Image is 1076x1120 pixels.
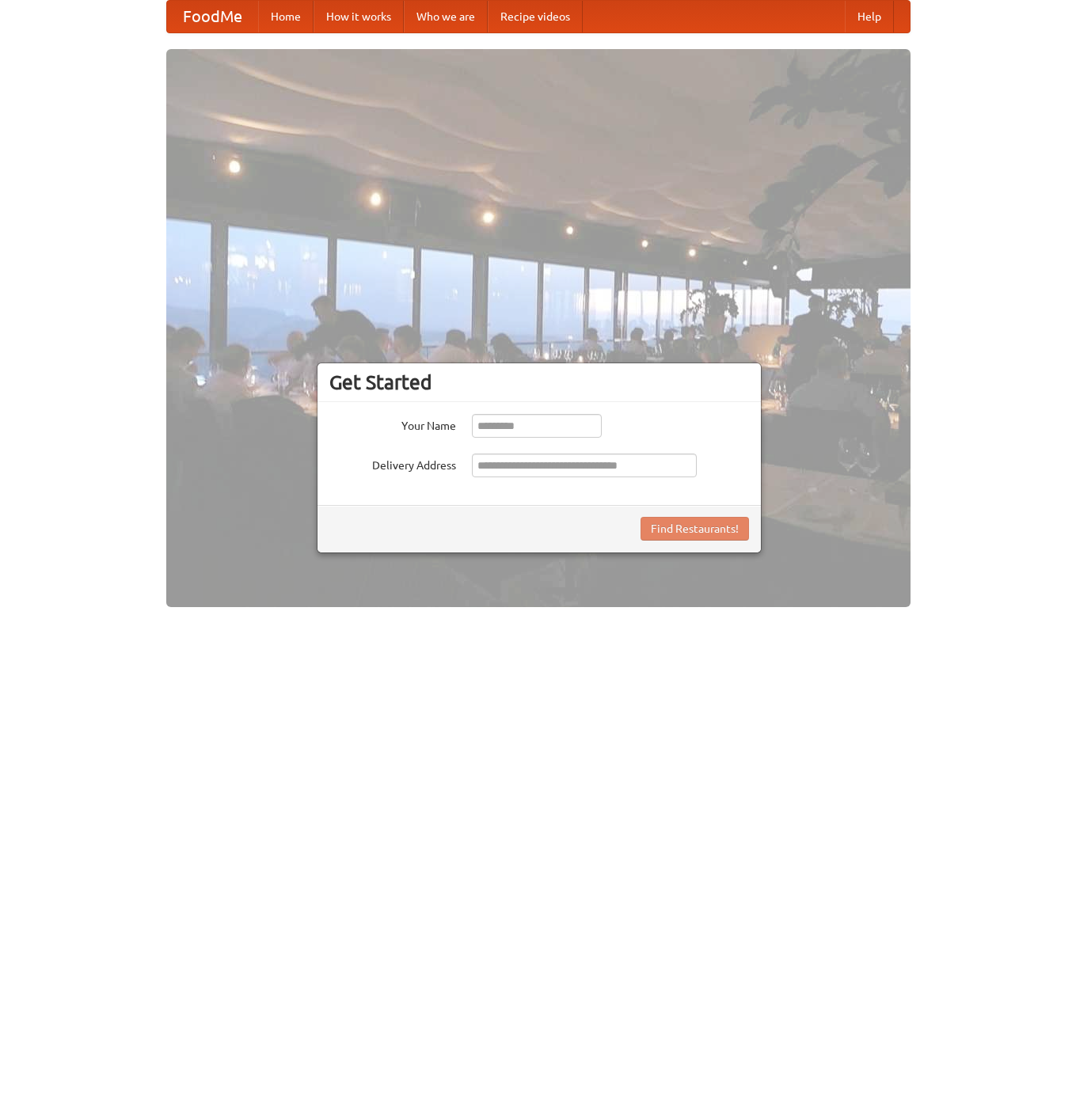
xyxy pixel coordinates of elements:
[167,1,258,32] a: FoodMe
[488,1,583,32] a: Recipe videos
[329,370,749,394] h3: Get Started
[329,414,456,434] label: Your Name
[845,1,894,32] a: Help
[314,1,404,32] a: How it works
[404,1,488,32] a: Who we are
[258,1,314,32] a: Home
[641,517,749,541] button: Find Restaurants!
[329,454,456,473] label: Delivery Address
